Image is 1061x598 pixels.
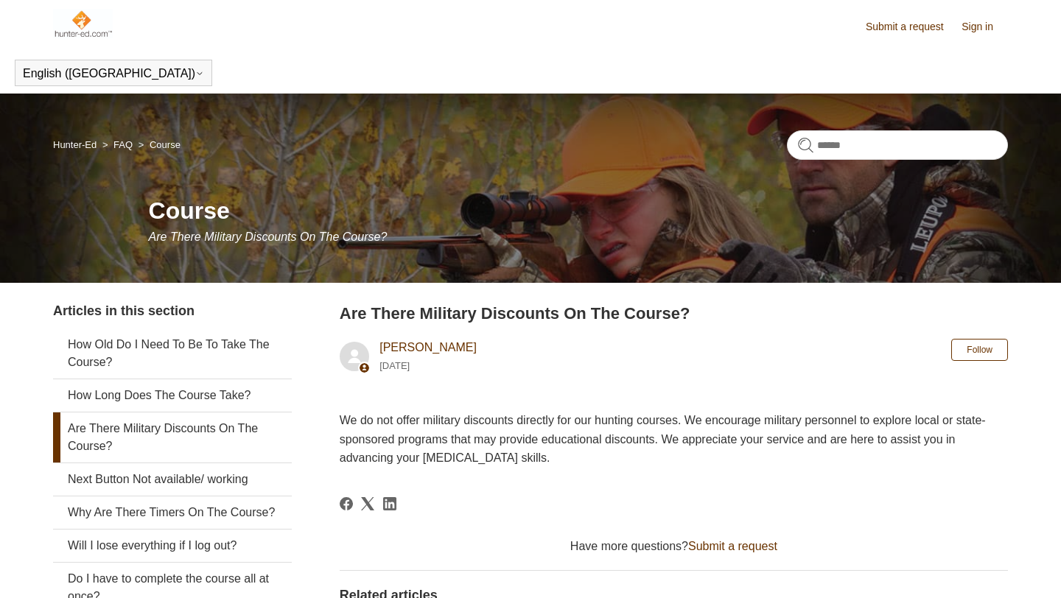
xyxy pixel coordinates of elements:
li: Course [136,139,181,150]
h2: Are There Military Discounts On The Course? [340,301,1008,326]
a: Hunter-Ed [53,139,97,150]
svg: Share this page on X Corp [361,497,374,510]
a: [PERSON_NAME] [379,341,477,353]
time: 05/09/2024, 15:03 [379,360,410,371]
a: Are There Military Discounts On The Course? [53,412,292,462]
a: Submit a request [866,19,959,35]
a: FAQ [113,139,133,150]
a: How Long Does The Course Take? [53,379,292,412]
a: Sign in [962,19,1008,35]
img: Hunter-Ed Help Center home page [53,9,113,38]
div: Have more questions? [340,538,1008,555]
a: Will I lose everything if I log out? [53,530,292,562]
div: Chat Support [966,549,1051,587]
a: X Corp [361,497,374,510]
li: FAQ [99,139,136,150]
a: Submit a request [688,540,777,552]
a: Why Are There Timers On The Course? [53,496,292,529]
svg: Share this page on Facebook [340,497,353,510]
span: Are There Military Discounts On The Course? [149,231,388,243]
a: How Old Do I Need To Be To Take The Course? [53,328,292,379]
p: We do not offer military discounts directly for our hunting courses. We encourage military person... [340,411,1008,468]
a: Facebook [340,497,353,510]
span: Articles in this section [53,303,195,318]
a: Course [150,139,181,150]
button: Follow Article [951,339,1008,361]
li: Hunter-Ed [53,139,99,150]
button: English ([GEOGRAPHIC_DATA]) [23,67,204,80]
h1: Course [149,193,1008,228]
svg: Share this page on LinkedIn [383,497,396,510]
input: Search [787,130,1008,160]
a: Next Button Not available/ working [53,463,292,496]
a: LinkedIn [383,497,396,510]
